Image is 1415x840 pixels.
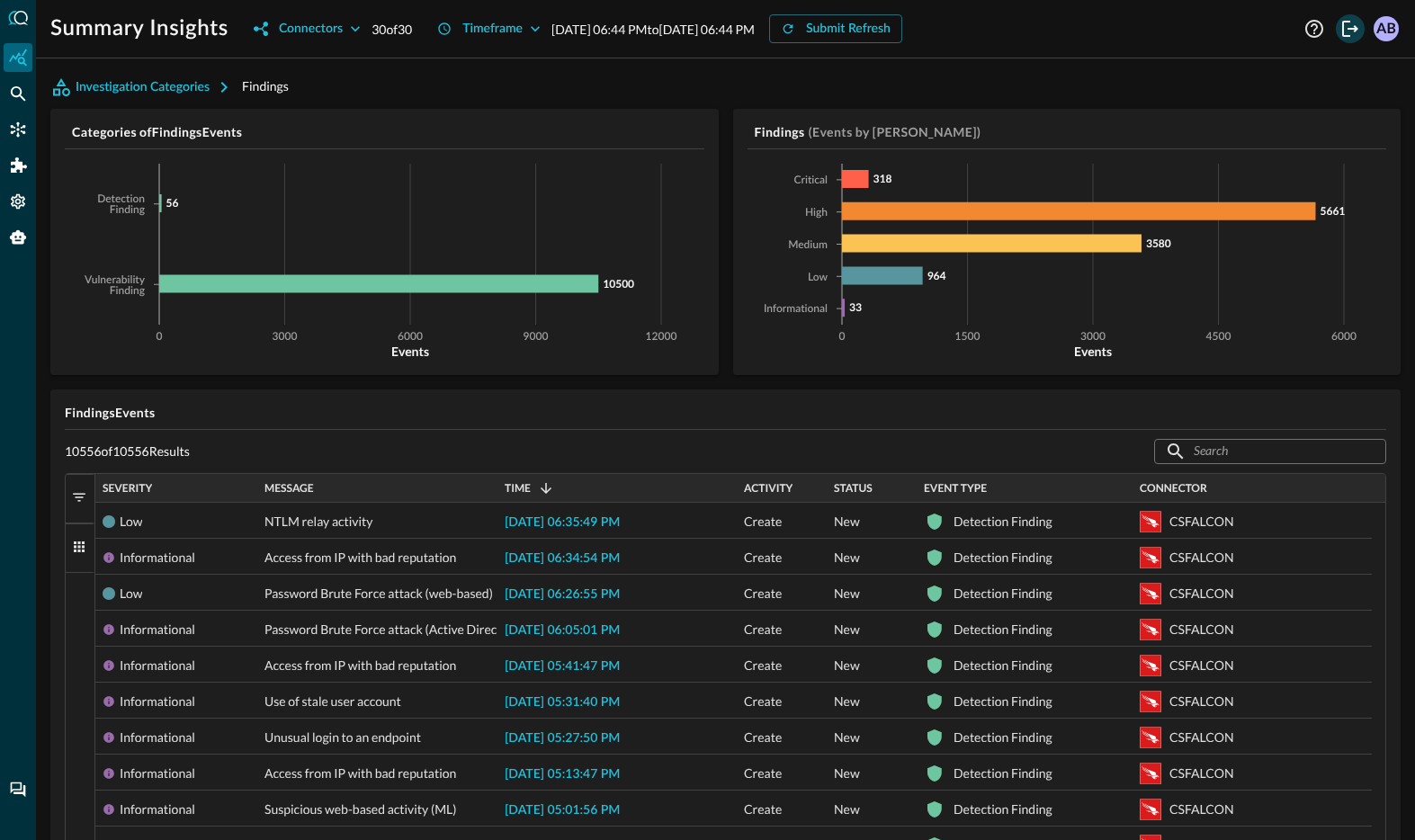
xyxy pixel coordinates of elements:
[603,277,634,290] tspan: 10500
[793,175,827,186] tspan: Critical
[744,504,782,540] span: Create
[391,344,429,359] tspan: Events
[763,304,827,315] tspan: Informational
[4,223,32,252] div: Query Agent
[4,115,32,144] div: Connectors
[954,504,1052,540] div: Detection Finding
[120,755,195,791] div: Informational
[65,404,1386,422] h5: Findings Events
[744,684,782,719] span: Create
[551,20,755,39] p: [DATE] 06:44 PM to [DATE] 06:44 PM
[72,123,704,141] h5: Categories of Findings Events
[838,332,845,343] tspan: 0
[505,482,531,495] span: Time
[273,332,298,343] tspan: 3000
[646,332,677,343] tspan: 12000
[264,684,401,719] span: Use of stale user account
[1169,540,1234,576] div: CSFALCON
[120,504,142,540] div: Low
[1300,14,1329,43] button: Help
[264,612,524,648] span: Password Brute Force attack (Active Directory)
[954,755,1052,791] div: Detection Finding
[1140,619,1161,640] svg: Crowdstrike Falcon
[954,576,1052,612] div: Detection Finding
[808,123,981,141] h5: (Events by [PERSON_NAME])
[744,719,782,755] span: Create
[834,791,860,827] span: New
[1169,684,1234,719] div: CSFALCON
[505,660,620,673] span: [DATE] 05:41:47 PM
[1140,799,1161,820] svg: Crowdstrike Falcon
[505,696,620,709] span: [DATE] 05:31:40 PM
[924,482,987,495] span: Event Type
[426,14,551,43] button: Timeframe
[264,719,421,755] span: Unusual login to an endpoint
[834,482,873,495] span: Status
[505,552,620,565] span: [DATE] 06:34:54 PM
[4,187,32,216] div: Settings
[804,208,827,219] tspan: High
[103,482,152,495] span: Severity
[1140,691,1161,712] svg: Crowdstrike Falcon
[264,504,373,540] span: NTLM relay activity
[398,332,423,343] tspan: 6000
[834,648,860,684] span: New
[1205,332,1231,343] tspan: 4500
[120,719,195,755] div: Informational
[1169,648,1234,684] div: CSFALCON
[505,732,620,745] span: [DATE] 05:27:50 PM
[110,205,146,216] tspan: Finding
[120,648,195,684] div: Informational
[4,79,32,108] div: Federated Search
[505,768,620,781] span: [DATE] 05:13:47 PM
[65,443,190,460] p: 10556 of 10556 Results
[1331,332,1357,343] tspan: 6000
[806,18,891,40] div: Submit Refresh
[744,755,782,791] span: Create
[264,648,456,684] span: Access from IP with bad reputation
[954,791,1052,827] div: Detection Finding
[788,240,828,251] tspan: Medium
[279,18,343,40] div: Connectors
[50,14,228,43] h1: Summary Insights
[120,791,195,827] div: Informational
[1140,511,1161,532] svg: Crowdstrike Falcon
[744,576,782,612] span: Create
[769,14,902,43] button: Submit Refresh
[505,804,620,817] span: [DATE] 05:01:56 PM
[120,612,195,648] div: Informational
[462,18,523,40] div: Timeframe
[954,648,1052,684] div: Detection Finding
[927,269,945,282] tspan: 964
[744,791,782,827] span: Create
[50,73,242,102] button: Investigation Categories
[834,612,860,648] span: New
[849,300,862,314] tspan: 33
[834,540,860,576] span: New
[1145,237,1170,250] tspan: 3580
[4,775,32,804] div: Chat
[807,273,828,283] tspan: Low
[120,684,195,719] div: Informational
[4,151,33,180] div: Addons
[505,588,620,601] span: [DATE] 06:26:55 PM
[1140,655,1161,676] svg: Crowdstrike Falcon
[1169,576,1234,612] div: CSFALCON
[744,648,782,684] span: Create
[264,482,314,495] span: Message
[834,576,860,612] span: New
[264,576,493,612] span: Password Brute Force attack (web-based)
[1140,583,1161,604] svg: Crowdstrike Falcon
[873,172,891,185] tspan: 318
[110,286,146,297] tspan: Finding
[264,791,456,827] span: Suspicious web-based activity (ML)
[505,516,620,529] span: [DATE] 06:35:49 PM
[954,332,980,343] tspan: 1500
[755,123,805,141] h5: Findings
[744,482,793,495] span: Activity
[834,684,860,719] span: New
[1169,755,1234,791] div: CSFALCON
[120,576,142,612] div: Low
[1140,547,1161,568] svg: Crowdstrike Falcon
[157,332,163,343] tspan: 0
